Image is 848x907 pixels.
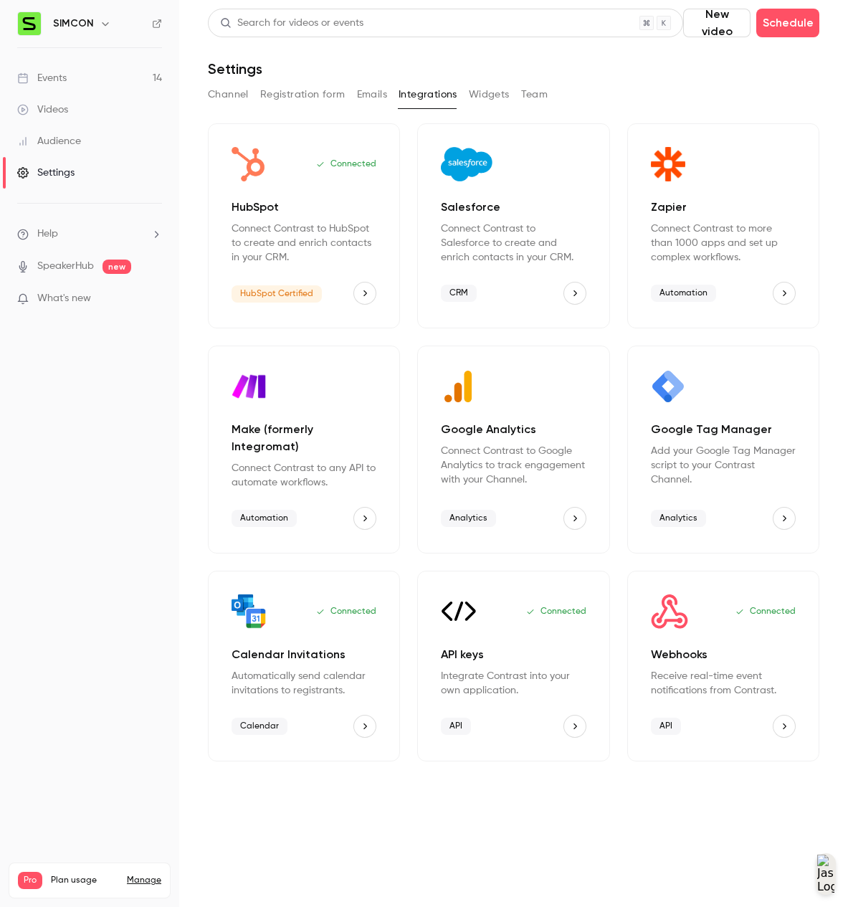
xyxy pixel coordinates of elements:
[208,346,400,554] div: Make (formerly Integromat)
[17,103,68,117] div: Videos
[17,71,67,85] div: Events
[441,285,477,302] span: CRM
[651,444,796,487] p: Add your Google Tag Manager script to your Contrast Channel.
[441,718,471,735] span: API
[53,16,94,31] h6: SIMCON
[103,260,131,274] span: new
[627,123,819,328] div: Zapier
[627,571,819,761] div: Webhooks
[353,282,376,305] button: HubSpot
[651,421,796,438] p: Google Tag Manager
[232,646,376,663] p: Calendar Invitations
[417,346,609,554] div: Google Analytics
[651,222,796,265] p: Connect Contrast to more than 1000 apps and set up complex workflows.
[232,222,376,265] p: Connect Contrast to HubSpot to create and enrich contacts in your CRM.
[417,123,609,328] div: Salesforce
[526,606,586,617] p: Connected
[208,571,400,761] div: Calendar Invitations
[521,83,548,106] button: Team
[773,282,796,305] button: Zapier
[232,669,376,698] p: Automatically send calendar invitations to registrants.
[37,259,94,274] a: SpeakerHub
[627,346,819,554] div: Google Tag Manager
[232,510,297,527] span: Automation
[563,282,586,305] button: Salesforce
[316,158,376,170] p: Connected
[773,715,796,738] button: Webhooks
[232,285,322,303] span: HubSpot Certified
[17,227,162,242] li: help-dropdown-opener
[260,83,346,106] button: Registration form
[441,222,586,265] p: Connect Contrast to Salesforce to create and enrich contacts in your CRM.
[232,461,376,490] p: Connect Contrast to any API to automate workflows.
[469,83,510,106] button: Widgets
[441,444,586,487] p: Connect Contrast to Google Analytics to track engagement with your Channel.
[399,83,457,106] button: Integrations
[17,134,81,148] div: Audience
[316,606,376,617] p: Connected
[651,510,706,527] span: Analytics
[441,510,496,527] span: Analytics
[683,9,751,37] button: New video
[651,718,681,735] span: API
[756,9,819,37] button: Schedule
[232,718,287,735] span: Calendar
[735,606,796,617] p: Connected
[357,83,387,106] button: Emails
[353,715,376,738] button: Calendar Invitations
[37,227,58,242] span: Help
[232,421,376,455] p: Make (formerly Integromat)
[651,285,716,302] span: Automation
[37,291,91,306] span: What's new
[563,507,586,530] button: Google Analytics
[208,83,249,106] button: Channel
[417,571,609,761] div: API keys
[441,199,586,216] p: Salesforce
[441,646,586,663] p: API keys
[220,16,363,31] div: Search for videos or events
[51,875,118,886] span: Plan usage
[18,12,41,35] img: SIMCON
[563,715,586,738] button: API keys
[651,646,796,663] p: Webhooks
[18,872,42,889] span: Pro
[353,507,376,530] button: Make (formerly Integromat)
[208,123,400,328] div: HubSpot
[17,166,75,180] div: Settings
[232,199,376,216] p: HubSpot
[651,199,796,216] p: Zapier
[208,60,262,77] h1: Settings
[773,507,796,530] button: Google Tag Manager
[651,669,796,698] p: Receive real-time event notifications from Contrast.
[441,421,586,438] p: Google Analytics
[127,875,161,886] a: Manage
[441,669,586,698] p: Integrate Contrast into your own application.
